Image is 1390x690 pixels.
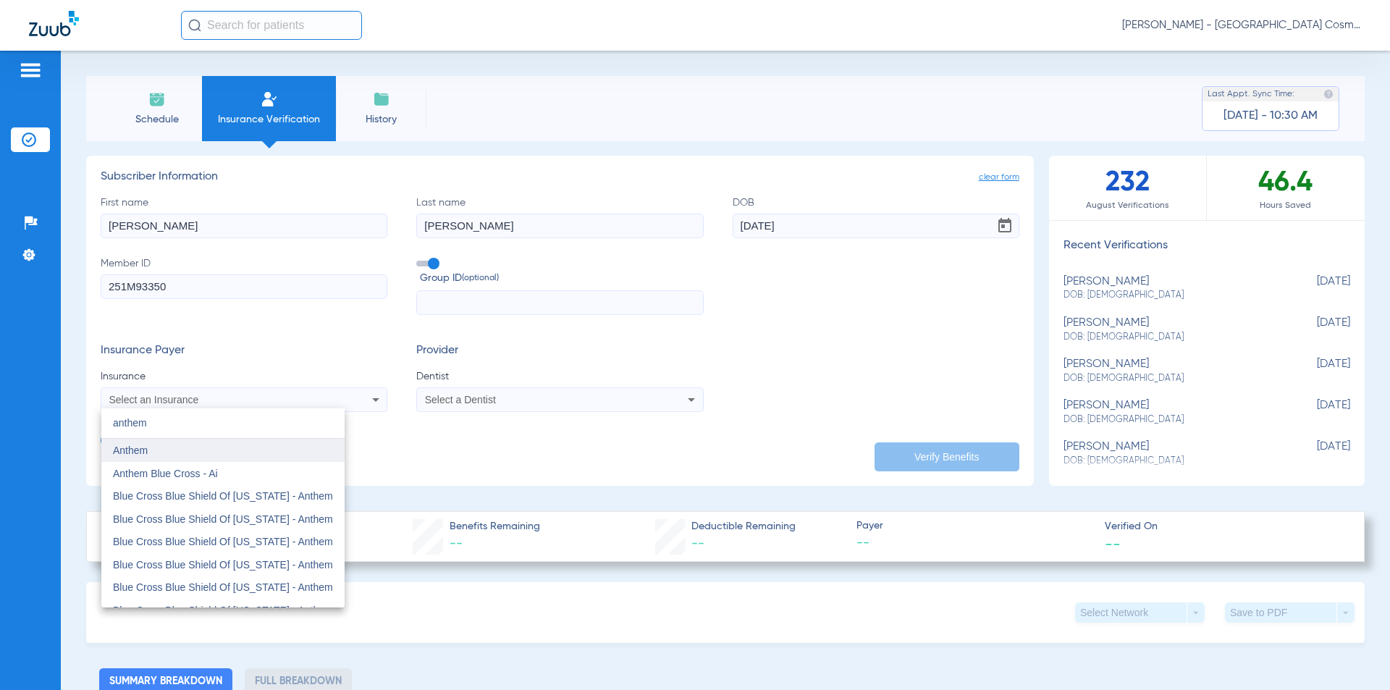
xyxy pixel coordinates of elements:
span: Anthem Blue Cross - Ai [113,468,218,479]
span: Anthem [113,445,148,456]
span: Blue Cross Blue Shield Of [US_STATE] - Anthem [113,536,333,547]
span: Blue Cross Blue Shield Of [US_STATE] - Anthem [113,490,333,502]
iframe: Chat Widget [1318,620,1390,690]
input: dropdown search [101,408,345,438]
span: Blue Cross Blue Shield Of [US_STATE] - Anthem [113,513,333,525]
span: Blue Cross Blue Shield Of [US_STATE] - Anthem [113,581,333,593]
span: Blue Cross Blue Shield Of [US_STATE] - Anthem [113,559,333,571]
span: Blue Cross Blue Shield Of [US_STATE] - Anthem [113,605,333,616]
